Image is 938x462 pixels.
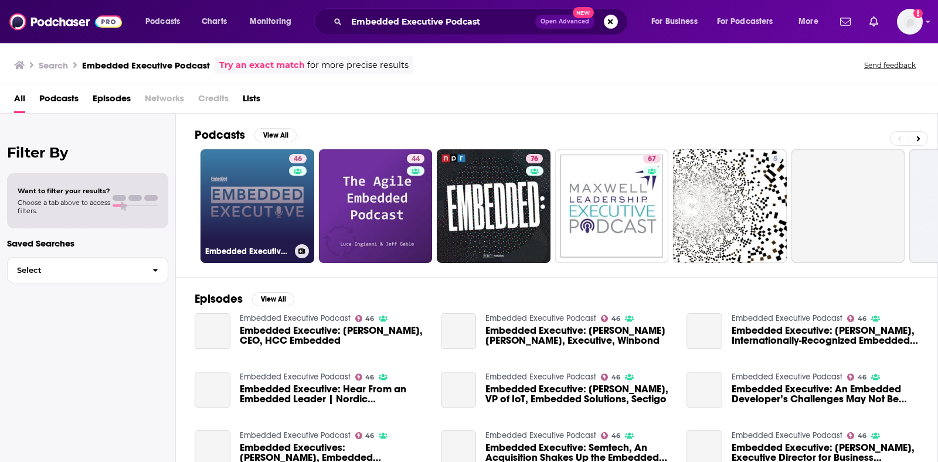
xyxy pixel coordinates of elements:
button: View All [252,292,294,306]
img: User Profile [897,9,923,35]
a: Embedded Executive Podcast [732,430,842,440]
h3: Embedded Executive Podcast [82,60,210,71]
a: 5 [673,149,787,263]
a: 46 [355,374,375,381]
span: Choose a tab above to access filters. [18,199,110,215]
a: Embedded Executive: Johnson Chen, Executive, Winbond [485,326,672,345]
span: Embedded Executive: [PERSON_NAME], VP of IoT, Embedded Solutions, Sectigo [485,384,672,404]
span: Charts [202,13,227,30]
span: Networks [145,89,184,113]
a: 46 [601,315,620,322]
a: 67 [643,154,661,163]
a: Embedded Executive: Hear From an Embedded Leader | Nordic Semiconductor [195,372,230,408]
a: Embedded Executive: Dave Hughes, CEO, HCC Embedded [195,313,230,349]
a: 76 [526,154,543,163]
a: PodcastsView All [195,128,297,142]
a: 67 [555,149,669,263]
span: 67 [648,153,656,165]
a: Episodes [93,89,131,113]
a: 46 [289,154,307,163]
div: Search podcasts, credits, & more... [325,8,639,35]
a: Embedded Executive: Jack Ganssle, Internationally-Recognized Embedded Systems Expert [732,326,919,345]
span: Select [8,266,143,274]
a: Try an exact match [219,59,305,72]
span: Podcasts [145,13,180,30]
a: 44 [407,154,424,163]
p: Saved Searches [7,238,168,249]
a: Embedded Executive Podcast [240,313,351,323]
a: Show notifications dropdown [865,12,883,32]
span: Credits [198,89,229,113]
button: View All [254,128,297,142]
span: 46 [365,316,374,321]
a: 76 [437,149,550,263]
input: Search podcasts, credits, & more... [346,12,535,31]
a: All [14,89,25,113]
a: Embedded Executive Podcast [732,313,842,323]
a: 46 [847,432,866,439]
a: Embedded Executive Podcast [485,430,596,440]
a: Embedded Executive: An Embedded Developer’s Challenges May Not Be What You Think, The Embedded Kit [732,384,919,404]
h2: Filter By [7,144,168,161]
h2: Podcasts [195,128,245,142]
a: Embedded Executive: Alan Grau, VP of IoT, Embedded Solutions, Sectigo [485,384,672,404]
span: 46 [611,375,620,380]
a: Embedded Executive: An Embedded Developer’s Challenges May Not Be What You Think, The Embedded Kit [686,372,722,408]
span: New [573,7,594,18]
button: open menu [709,12,790,31]
a: Charts [194,12,234,31]
span: 46 [611,316,620,321]
a: 46Embedded Executive Podcast [200,149,314,263]
button: Select [7,257,168,283]
span: 46 [858,433,866,439]
a: Embedded Executive Podcast [732,372,842,382]
button: open menu [137,12,195,31]
span: Embedded Executive: [PERSON_NAME], CEO, HCC Embedded [240,326,427,345]
a: Podcasts [39,89,79,113]
a: Embedded Executive: Jack Ganssle, Internationally-Recognized Embedded Systems Expert [686,313,722,349]
a: EpisodesView All [195,292,294,306]
a: 44 [319,149,433,263]
a: Show notifications dropdown [835,12,855,32]
span: For Business [651,13,698,30]
a: Embedded Executive: Hear From an Embedded Leader | Nordic Semiconductor [240,384,427,404]
h3: Search [39,60,68,71]
span: Open Advanced [541,19,589,25]
img: Podchaser - Follow, Share and Rate Podcasts [9,11,122,33]
button: open menu [790,12,833,31]
button: open menu [242,12,307,31]
a: Embedded Executive: Alan Grau, VP of IoT, Embedded Solutions, Sectigo [441,372,477,408]
a: 5 [769,154,782,163]
span: Logged in as gracewagner [897,9,923,35]
a: 46 [355,315,375,322]
a: Embedded Executive: Johnson Chen, Executive, Winbond [441,313,477,349]
a: 46 [847,315,866,322]
a: Embedded Executive Podcast [240,372,351,382]
a: Embedded Executive Podcast [485,313,596,323]
a: 46 [601,432,620,439]
span: Monitoring [250,13,291,30]
span: 76 [531,153,538,165]
span: 46 [294,153,302,165]
span: 44 [412,153,420,165]
a: 46 [355,432,375,439]
button: open menu [643,12,712,31]
button: Show profile menu [897,9,923,35]
h3: Embedded Executive Podcast [205,247,290,256]
button: Send feedback [861,60,919,70]
span: 46 [858,316,866,321]
button: Open AdvancedNew [535,15,594,29]
a: Lists [243,89,260,113]
h2: Episodes [195,292,243,306]
span: Want to filter your results? [18,187,110,195]
a: Embedded Executive: Dave Hughes, CEO, HCC Embedded [240,326,427,345]
span: for more precise results [307,59,409,72]
span: 46 [858,375,866,380]
a: Embedded Executive Podcast [485,372,596,382]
